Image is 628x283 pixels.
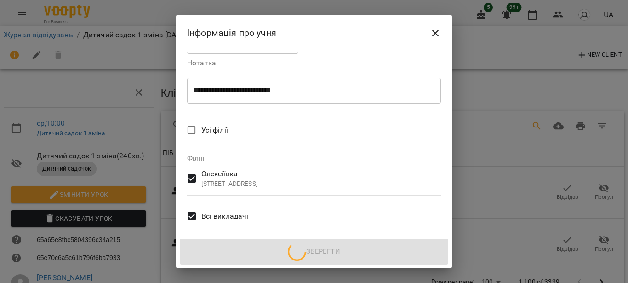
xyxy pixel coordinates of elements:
label: Нотатка [187,59,441,67]
label: Філіїї [187,155,441,162]
h6: Інформація про учня [187,26,276,40]
p: [STREET_ADDRESS] [201,179,258,189]
span: Олексіївка [201,168,258,179]
span: Усі філії [201,125,228,136]
button: Close [424,22,446,44]
span: Всі викладачі [201,211,249,222]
